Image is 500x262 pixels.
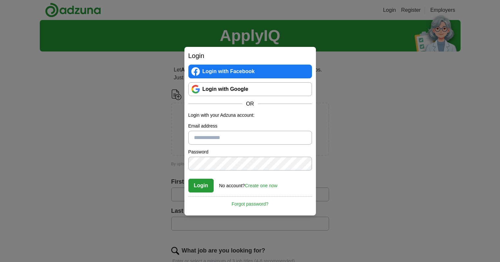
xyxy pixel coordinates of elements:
h2: Login [188,51,312,61]
a: Login with Facebook [188,65,312,78]
span: OR [242,100,258,108]
a: Login with Google [188,82,312,96]
a: Create one now [245,183,277,188]
p: Login with your Adzuna account: [188,112,312,119]
a: Forgot password? [188,196,312,208]
button: Login [188,179,214,192]
label: Password [188,149,312,155]
label: Email address [188,123,312,130]
div: No account? [219,178,277,189]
